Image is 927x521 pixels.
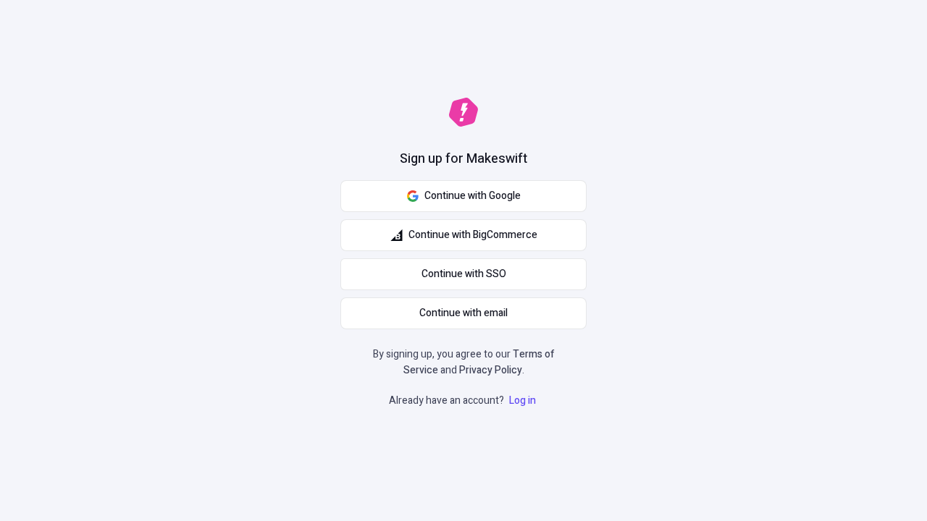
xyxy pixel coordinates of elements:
button: Continue with BigCommerce [340,219,587,251]
span: Continue with BigCommerce [408,227,537,243]
a: Privacy Policy [459,363,522,378]
button: Continue with email [340,297,587,329]
a: Continue with SSO [340,258,587,290]
a: Terms of Service [403,347,555,378]
h1: Sign up for Makeswift [400,150,527,169]
button: Continue with Google [340,180,587,212]
p: Already have an account? [389,393,539,409]
span: Continue with Google [424,188,521,204]
a: Log in [506,393,539,408]
span: Continue with email [419,305,508,321]
p: By signing up, you agree to our and . [368,347,559,378]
